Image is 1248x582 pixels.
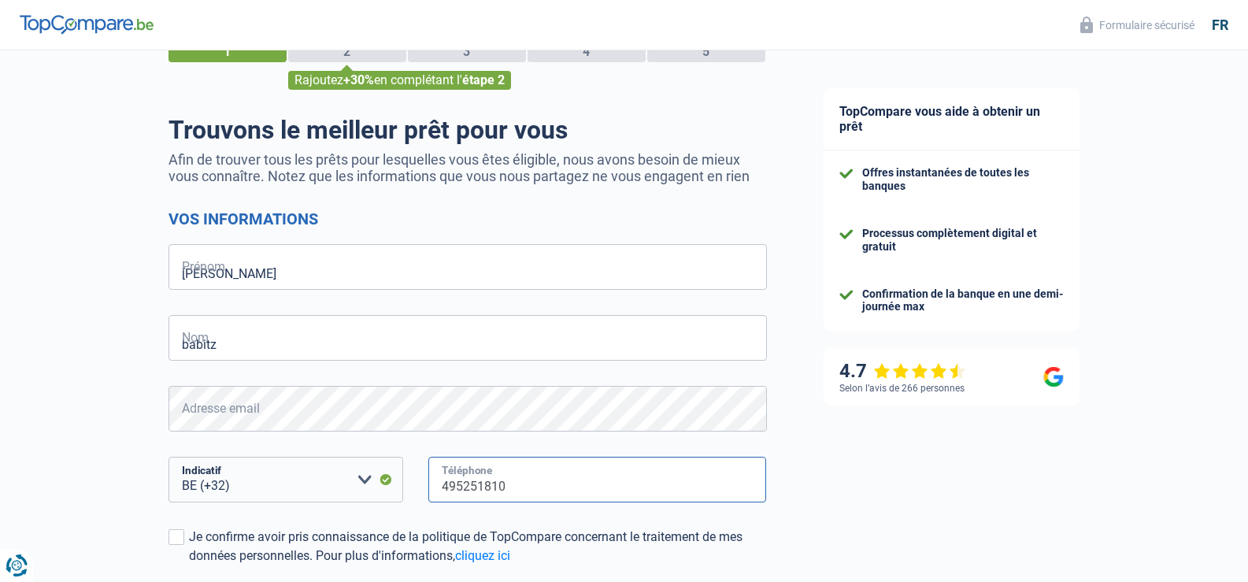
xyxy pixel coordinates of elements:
[862,227,1064,254] div: Processus complètement digital et gratuit
[528,42,646,62] div: 4
[20,15,154,34] img: TopCompare Logo
[168,42,287,62] div: 1
[408,42,526,62] div: 3
[462,72,505,87] span: étape 2
[1071,12,1204,38] button: Formulaire sécurisé
[862,166,1064,193] div: Offres instantanées de toutes les banques
[455,548,510,563] a: cliquez ici
[189,528,767,565] div: Je confirme avoir pris connaissance de la politique de TopCompare concernant le traitement de mes...
[168,115,767,145] h1: Trouvons le meilleur prêt pour vous
[839,360,966,383] div: 4.7
[288,42,406,62] div: 2
[168,151,767,184] p: Afin de trouver tous les prêts pour lesquelles vous êtes éligible, nous avons besoin de mieux vou...
[824,88,1080,150] div: TopCompare vous aide à obtenir un prêt
[343,72,374,87] span: +30%
[839,383,965,394] div: Selon l’avis de 266 personnes
[1212,17,1228,34] div: fr
[428,457,767,502] input: 401020304
[4,527,5,528] img: Advertisement
[862,287,1064,314] div: Confirmation de la banque en une demi-journée max
[288,71,511,90] div: Rajoutez en complétant l'
[168,209,767,228] h2: Vos informations
[647,42,765,62] div: 5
